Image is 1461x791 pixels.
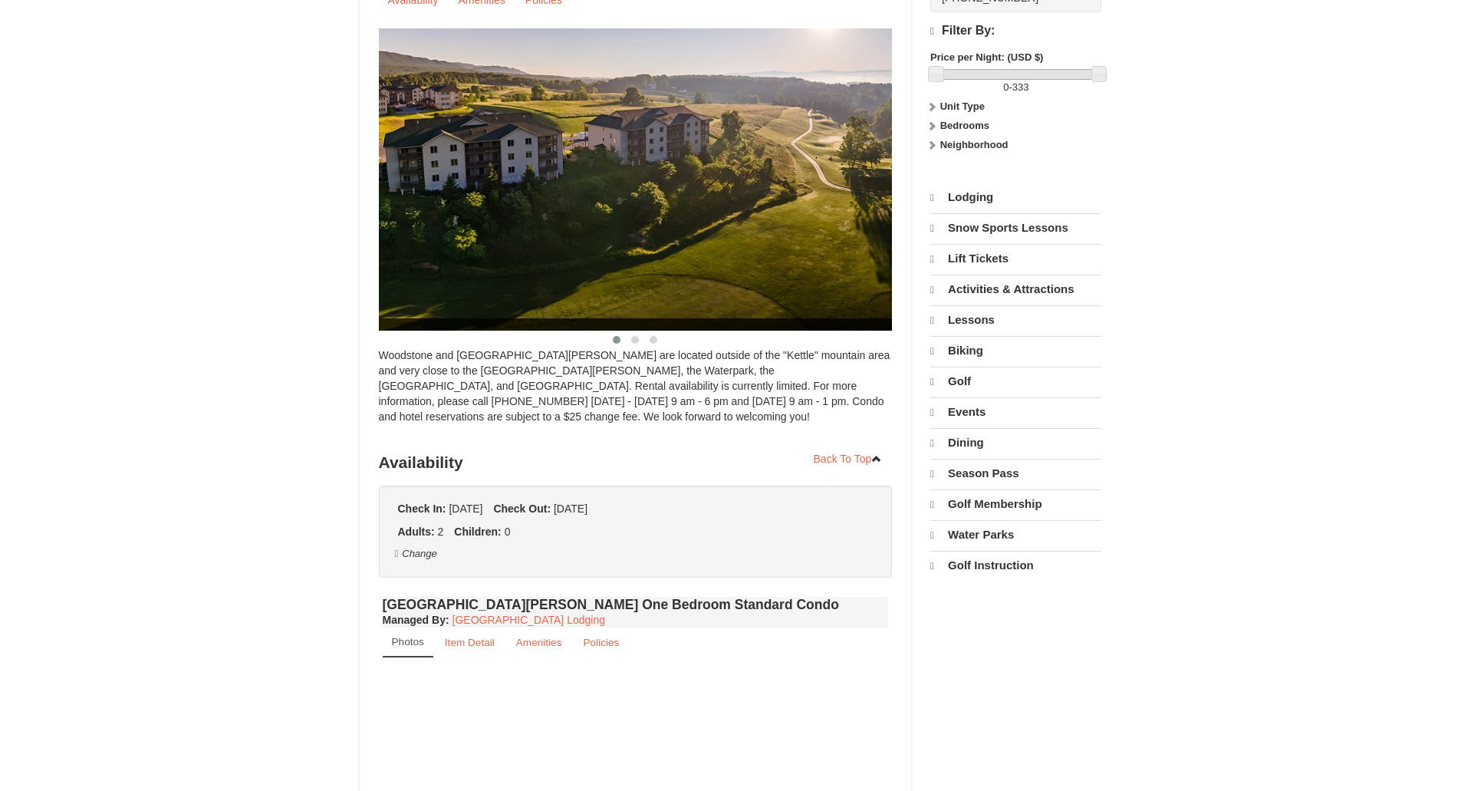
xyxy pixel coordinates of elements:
a: Snow Sports Lessons [930,213,1101,242]
button: Change [394,545,438,562]
a: Lodging [930,183,1101,212]
a: Back To Top [804,447,893,470]
img: 19219041-4-ec11c166.jpg [379,28,931,331]
a: Lift Tickets [930,244,1101,273]
small: Item Detail [445,637,495,648]
label: - [930,80,1101,95]
strong: Price per Night: (USD $) [930,51,1043,63]
span: [DATE] [554,503,587,515]
strong: Unit Type [940,101,985,112]
a: Policies [573,628,629,658]
div: Woodstone and [GEOGRAPHIC_DATA][PERSON_NAME] are located outside of the "Kettle" mountain area an... [379,348,893,440]
strong: Adults: [398,526,435,538]
strong: Neighborhood [940,139,1009,150]
span: 0 [505,526,511,538]
strong: : [383,614,449,626]
a: Golf Membership [930,489,1101,519]
span: 0 [1003,81,1009,93]
h4: [GEOGRAPHIC_DATA][PERSON_NAME] One Bedroom Standard Condo [383,597,889,612]
strong: Check In: [398,503,446,515]
a: Water Parks [930,520,1101,549]
a: Season Pass [930,459,1101,488]
a: Photos [383,628,433,658]
small: Photos [392,636,424,648]
a: Golf [930,367,1101,396]
strong: Bedrooms [940,120,989,131]
a: [GEOGRAPHIC_DATA] Lodging [452,614,605,626]
span: Managed By [383,614,446,626]
h3: Availability [379,447,893,478]
small: Policies [583,637,619,648]
a: Dining [930,428,1101,457]
strong: Check Out: [493,503,551,515]
a: Events [930,397,1101,427]
a: Amenities [506,628,572,658]
a: Lessons [930,305,1101,335]
a: Biking [930,336,1101,365]
span: [DATE] [449,503,482,515]
strong: Children: [454,526,501,538]
a: Item Detail [435,628,505,658]
h4: Filter By: [930,24,1101,38]
a: Golf Instruction [930,551,1101,580]
a: Activities & Attractions [930,275,1101,304]
span: 2 [438,526,444,538]
small: Amenities [516,637,562,648]
span: 333 [1012,81,1029,93]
